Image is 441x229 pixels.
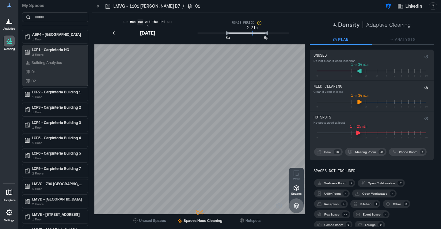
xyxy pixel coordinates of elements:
[176,217,223,224] button: Spaces Need Cleaning
[32,151,84,156] p: LCP6 - Carpinteria Building 5
[314,190,350,197] button: Utility Room1
[4,47,15,51] p: Cleaning
[393,201,401,206] p: Other
[159,19,165,25] button: Fri
[32,186,84,191] p: 1 Floor
[380,150,383,154] p: 47
[158,20,166,25] p: Fri
[145,19,151,25] button: Wed
[1,185,17,204] a: Floorplans
[314,169,430,174] p: SPACES NOT INCLUDED
[385,212,386,216] p: 1
[195,3,200,9] p: 01
[245,218,260,223] span: Hotspots
[291,192,302,195] p: Spaces
[324,191,341,196] p: Utility Room
[289,182,304,197] button: Spaces
[32,78,36,83] p: 02
[32,105,84,110] p: LCP3 - Carpinteria Building 2
[355,149,376,154] p: Meeting Room
[151,20,159,25] p: Thu
[314,179,355,187] button: Wellness Room1
[3,198,16,202] p: Floorplans
[314,84,423,89] p: Need Cleaning
[314,89,423,94] p: Clean if used at least
[4,219,14,222] p: Settings
[352,190,397,197] button: Open Workspace4
[139,218,166,223] span: Unused Spaces
[122,20,130,25] p: Sun
[365,222,376,227] p: Lounge
[405,3,422,9] span: LinkedIn
[376,202,377,206] p: 1
[32,135,84,140] p: LCP5 - Carpinteria Building 4
[32,156,84,160] p: 1 Floor
[32,197,84,201] p: LMVD - [GEOGRAPHIC_DATA]
[2,13,17,32] a: Analytics
[348,223,349,227] p: 0
[314,120,423,125] p: Hotspots used at least
[32,69,36,74] p: 01
[353,210,390,218] button: Event Space1
[183,3,184,9] p: /
[140,29,155,36] p: [DATE]
[32,110,84,114] p: 1 Floor
[196,207,204,217] p: 64
[360,201,371,206] p: Kitchen
[293,177,300,181] p: Walls
[123,19,129,25] button: Sun
[238,217,262,224] button: Hotspots
[2,205,17,224] a: Settings
[137,19,143,25] button: Tue
[32,37,84,42] p: 1 Floor
[32,212,84,217] p: LMVE - [STREET_ADDRESS]
[338,37,348,43] p: Plan
[32,217,84,222] p: 1 Floor
[167,19,173,25] button: Sat
[336,150,339,154] p: 107
[314,210,350,218] button: Flex Space32
[392,192,393,195] p: 4
[343,202,344,206] p: 4
[389,148,427,156] button: Phone Booth4
[166,20,174,25] p: Sat
[22,2,88,9] p: My Spaces
[405,202,407,206] p: 2
[314,221,352,229] button: Games Room0
[32,89,84,94] p: LCP2 - Carpinteria Building 1
[314,200,348,208] button: Reception4
[32,52,84,57] p: 2 Floors
[355,221,385,229] button: Lounge0
[345,192,346,195] p: 1
[3,27,15,31] p: Analytics
[144,20,152,25] p: Wed
[2,34,17,53] a: Cleaning
[350,200,380,208] button: Kitchen1
[324,149,331,154] p: Desk
[314,115,423,120] p: Hotspots
[399,149,417,154] p: Phone Booth
[333,21,411,28] img: Adaptive Cleaning
[32,201,84,206] p: 2 Floors
[32,166,84,171] p: LCP9 - Carpinteria Building 7
[358,179,405,187] button: Open Collaboration17
[314,148,343,156] button: Desk107
[152,19,158,25] button: Thu
[32,171,84,176] p: 2 Floors
[129,20,137,25] p: Mon
[32,32,84,37] p: ASP4 - [GEOGRAPHIC_DATA]
[289,168,304,182] button: Walls
[314,53,423,58] p: Unused
[32,60,62,65] p: Building Analytics
[113,3,180,9] p: LMVG - 1101 [PERSON_NAME] B7
[344,212,347,216] p: 32
[324,181,346,186] p: Wellness Room
[32,125,84,130] p: 1 Floor
[232,21,254,27] p: USAGE PERIOD
[130,19,136,25] button: Mon
[383,200,410,208] button: Other2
